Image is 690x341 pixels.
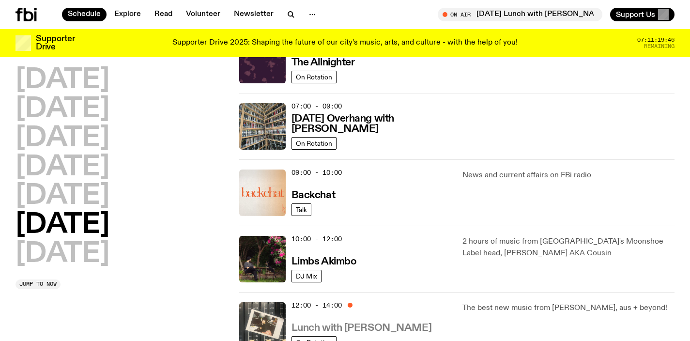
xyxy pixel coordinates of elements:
[19,281,57,287] span: Jump to now
[180,8,226,21] a: Volunteer
[291,257,357,267] h3: Limbs Akimbo
[15,212,109,239] button: [DATE]
[291,56,355,68] a: The Allnighter
[291,102,342,111] span: 07:00 - 09:00
[291,255,357,267] a: Limbs Akimbo
[15,67,109,94] button: [DATE]
[291,137,337,150] a: On Rotation
[108,8,147,21] a: Explore
[15,125,109,152] button: [DATE]
[616,10,655,19] span: Support Us
[291,270,322,282] a: DJ Mix
[62,8,107,21] a: Schedule
[291,114,451,134] h3: [DATE] Overhang with [PERSON_NAME]
[149,8,178,21] a: Read
[291,321,431,333] a: Lunch with [PERSON_NAME]
[438,8,602,21] button: On Air[DATE] Lunch with [PERSON_NAME] ft. Sonic Reducer!
[15,96,109,123] button: [DATE]
[291,234,342,244] span: 10:00 - 12:00
[239,236,286,282] img: Jackson sits at an outdoor table, legs crossed and gazing at a black and brown dog also sitting a...
[462,170,675,181] p: News and current affairs on FBi radio
[296,272,317,279] span: DJ Mix
[291,323,431,333] h3: Lunch with [PERSON_NAME]
[637,37,675,43] span: 07:11:19:46
[644,44,675,49] span: Remaining
[15,241,109,268] button: [DATE]
[296,139,332,147] span: On Rotation
[15,279,61,289] button: Jump to now
[172,39,518,47] p: Supporter Drive 2025: Shaping the future of our city’s music, arts, and culture - with the help o...
[291,71,337,83] a: On Rotation
[291,168,342,177] span: 09:00 - 10:00
[610,8,675,21] button: Support Us
[15,154,109,181] button: [DATE]
[296,73,332,80] span: On Rotation
[239,103,286,150] img: A corner shot of the fbi music library
[462,302,675,314] p: The best new music from [PERSON_NAME], aus + beyond!
[228,8,279,21] a: Newsletter
[36,35,75,51] h3: Supporter Drive
[462,236,675,259] p: 2 hours of music from [GEOGRAPHIC_DATA]'s Moonshoe Label head, [PERSON_NAME] AKA Cousin
[291,203,311,216] a: Talk
[291,188,335,201] a: Backchat
[296,206,307,213] span: Talk
[291,190,335,201] h3: Backchat
[291,301,342,310] span: 12:00 - 14:00
[291,58,355,68] h3: The Allnighter
[15,183,109,210] button: [DATE]
[291,112,451,134] a: [DATE] Overhang with [PERSON_NAME]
